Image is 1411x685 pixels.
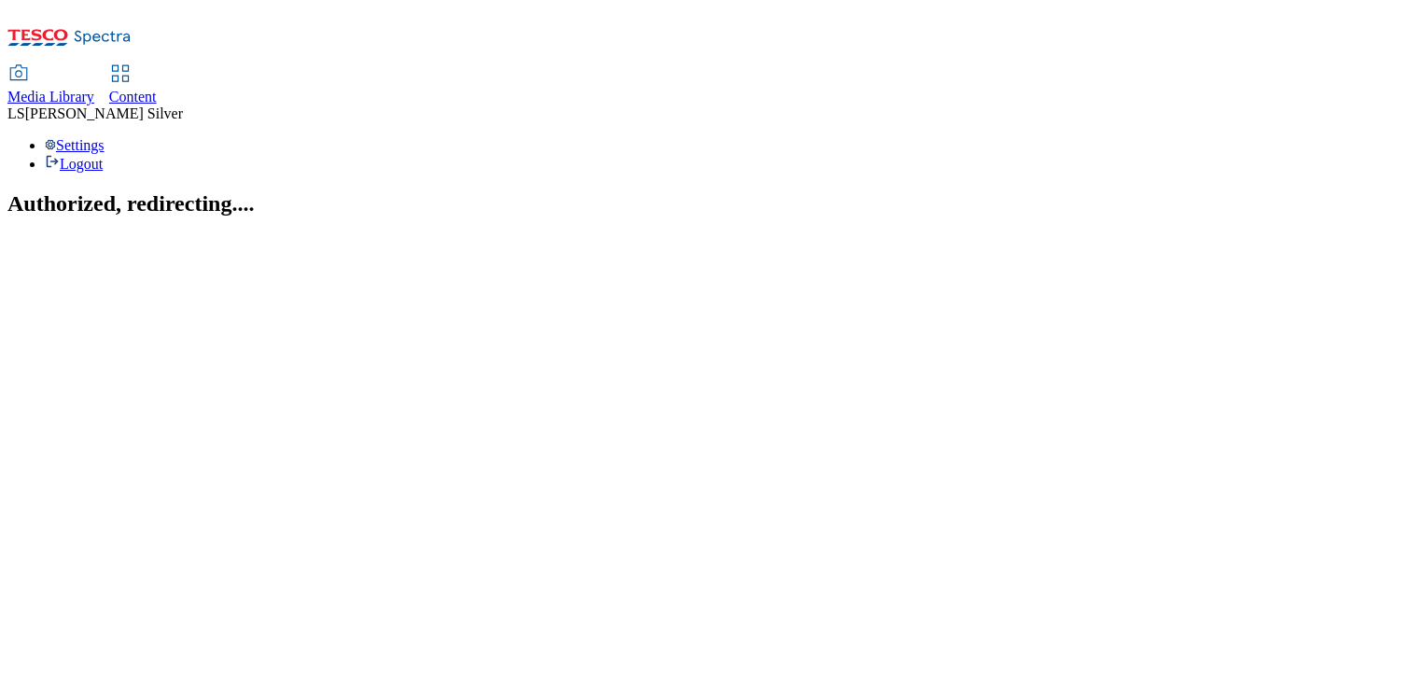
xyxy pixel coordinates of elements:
[7,89,94,105] span: Media Library
[25,105,183,121] span: [PERSON_NAME] Silver
[45,137,105,153] a: Settings
[109,66,157,105] a: Content
[7,66,94,105] a: Media Library
[7,191,1404,217] h2: Authorized, redirecting....
[45,156,103,172] a: Logout
[109,89,157,105] span: Content
[7,105,25,121] span: LS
